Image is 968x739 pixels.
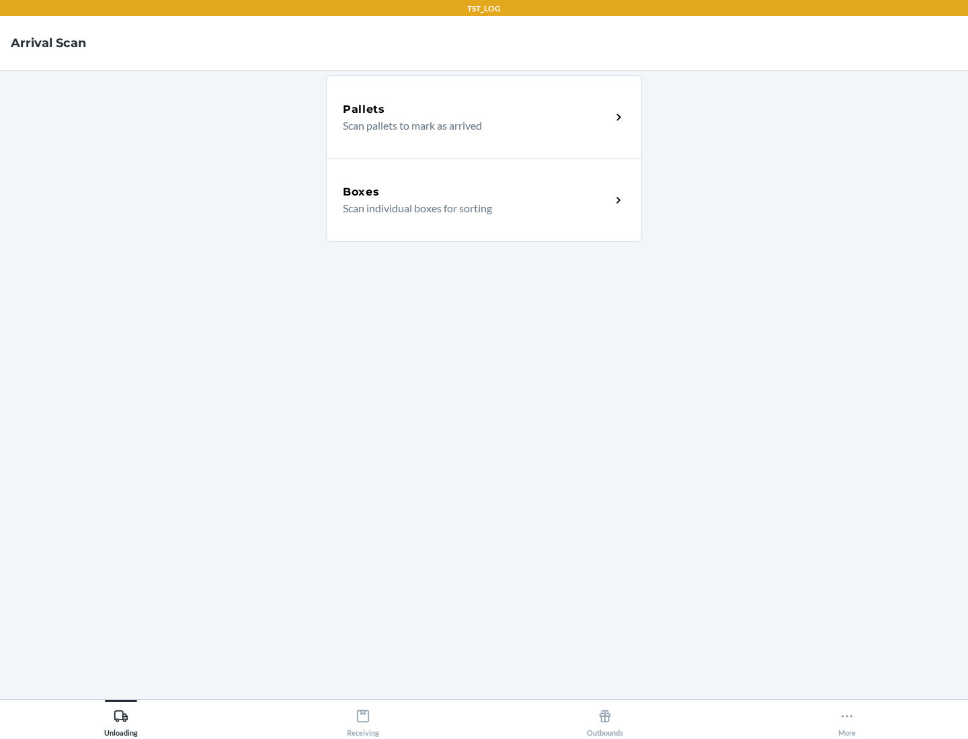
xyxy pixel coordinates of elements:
h4: Arrival Scan [11,34,86,52]
p: TST_LOG [467,3,501,15]
div: Receiving [347,703,379,737]
h5: Boxes [343,184,380,200]
p: Scan individual boxes for sorting [343,200,600,216]
a: PalletsScan pallets to mark as arrived [326,75,642,159]
div: Outbounds [587,703,623,737]
button: More [726,700,968,737]
p: Scan pallets to mark as arrived [343,118,600,134]
button: Receiving [242,700,484,737]
a: BoxesScan individual boxes for sorting [326,159,642,242]
h5: Pallets [343,101,385,118]
div: Unloading [104,703,138,737]
button: Outbounds [484,700,726,737]
div: More [838,703,856,737]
